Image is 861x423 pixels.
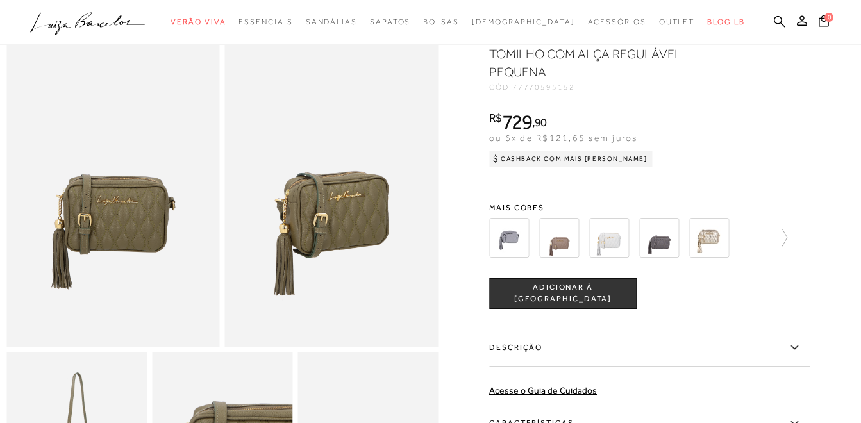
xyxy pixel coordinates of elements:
span: Bolsas [423,17,459,26]
span: 77770595152 [512,83,575,92]
span: 729 [502,110,532,133]
img: bolsa pequena cinza [489,218,529,258]
span: Essenciais [238,17,292,26]
a: categoryNavScreenReaderText [171,10,226,34]
span: Verão Viva [171,17,226,26]
span: ou 6x de R$121,65 sem juros [489,133,637,143]
a: categoryNavScreenReaderText [306,10,357,34]
i: , [532,117,547,128]
span: Acessórios [588,17,646,26]
button: 0 [815,14,833,31]
button: ADICIONAR À [GEOGRAPHIC_DATA] [489,278,637,309]
img: BOLSA CLÁSSICA EM COURO METALIZADO DOURADO COM ALÇA REGULÁVEL PEQUENA [689,218,729,258]
img: image [225,27,439,347]
img: BOLSA CLÁSSICA EM COURO CINZA DUMBO COM ALÇA REGULÁVEL PEQUENA [539,218,579,258]
span: [DEMOGRAPHIC_DATA] [472,17,575,26]
a: categoryNavScreenReaderText [588,10,646,34]
span: Sapatos [370,17,410,26]
a: categoryNavScreenReaderText [370,10,410,34]
img: image [6,27,220,347]
img: BOLSA CLÁSSICA EM COURO CINZA ESTANHO COM ALÇA REGULÁVEL PEQUENA [589,218,629,258]
span: ADICIONAR À [GEOGRAPHIC_DATA] [490,282,636,304]
div: Cashback com Mais [PERSON_NAME] [489,151,653,167]
span: Mais cores [489,204,810,211]
div: CÓD: [489,83,746,91]
a: categoryNavScreenReaderText [423,10,459,34]
img: BOLSA CLÁSSICA EM COURO CINZA STORM COM ALÇA REGULÁVEL PEQUENA [639,218,679,258]
h1: BOLSA CLÁSSICA EM COURO VERDE TOMILHO COM ALÇA REGULÁVEL PEQUENA [489,27,730,81]
span: 0 [824,13,833,22]
a: Acesse o Guia de Cuidados [489,385,597,395]
a: categoryNavScreenReaderText [659,10,695,34]
a: categoryNavScreenReaderText [238,10,292,34]
i: R$ [489,112,502,124]
a: noSubCategoriesText [472,10,575,34]
a: BLOG LB [707,10,744,34]
span: 90 [535,115,547,129]
span: Outlet [659,17,695,26]
span: Sandálias [306,17,357,26]
label: Descrição [489,329,810,367]
span: BLOG LB [707,17,744,26]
